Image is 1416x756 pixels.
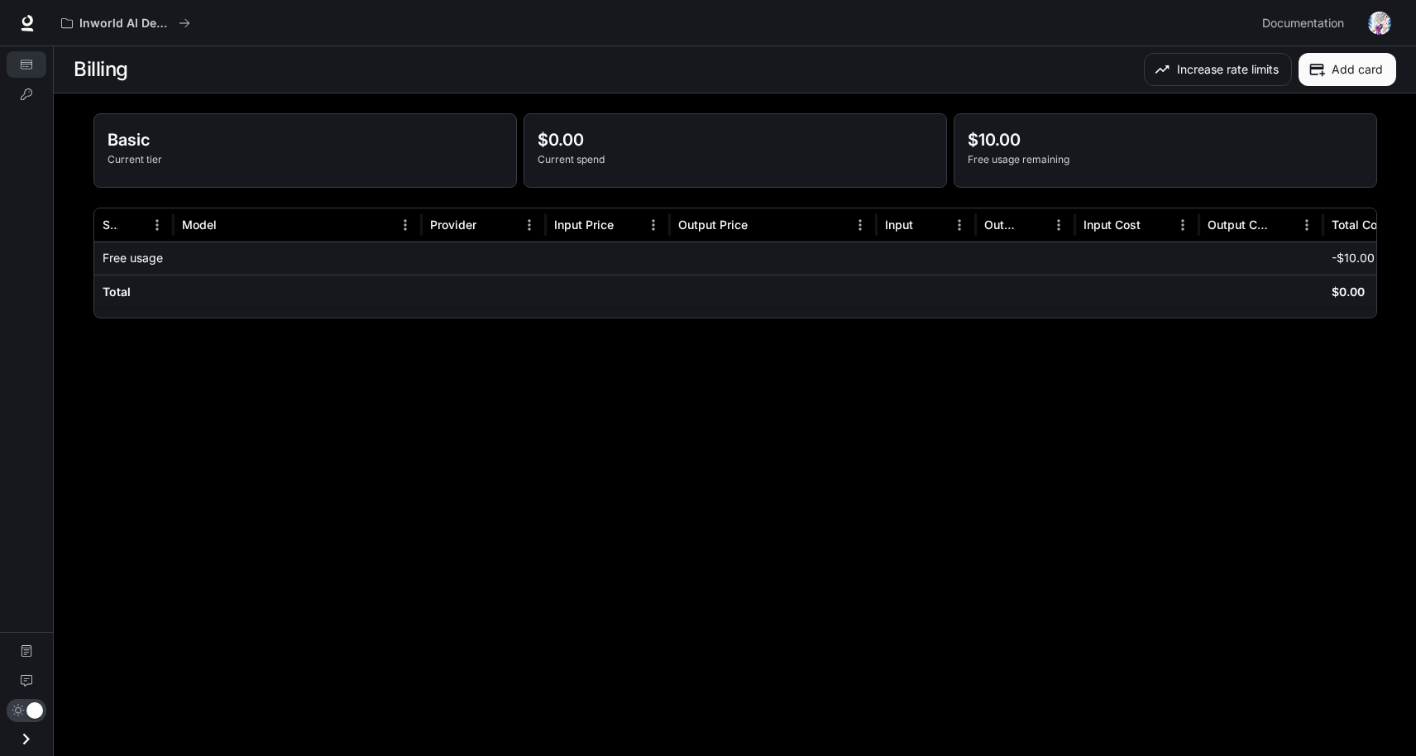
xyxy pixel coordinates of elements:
[885,218,913,232] div: Input
[478,213,503,237] button: Sort
[430,218,476,232] div: Provider
[641,213,666,237] button: Menu
[103,284,131,300] h6: Total
[1170,213,1195,237] button: Menu
[1084,218,1141,232] div: Input Cost
[7,722,45,756] button: Open drawer
[79,17,172,31] p: Inworld AI Demos
[103,218,118,232] div: Service
[1332,218,1388,232] div: Total Cost
[1332,250,1375,266] p: -$10.00
[182,218,217,232] div: Model
[108,127,503,152] p: Basic
[968,152,1363,167] p: Free usage remaining
[1142,213,1167,237] button: Sort
[915,213,940,237] button: Sort
[678,218,748,232] div: Output Price
[74,53,128,86] h1: Billing
[1332,284,1365,300] h6: $0.00
[1294,213,1319,237] button: Menu
[615,213,640,237] button: Sort
[218,213,243,237] button: Sort
[1046,213,1071,237] button: Menu
[7,51,46,78] a: Billing
[984,218,1020,232] div: Output
[1368,12,1391,35] img: User avatar
[1256,7,1356,40] a: Documentation
[538,127,933,152] p: $0.00
[1262,13,1344,34] span: Documentation
[26,701,43,719] span: Dark mode toggle
[7,667,46,694] a: Feedback
[393,213,418,237] button: Menu
[1270,213,1294,237] button: Sort
[517,213,542,237] button: Menu
[103,250,163,266] p: Free usage
[120,213,145,237] button: Sort
[947,213,972,237] button: Menu
[145,213,170,237] button: Menu
[1144,53,1292,86] button: Increase rate limits
[108,152,503,167] p: Current tier
[1299,53,1396,86] button: Add card
[538,152,933,167] p: Current spend
[554,218,614,232] div: Input Price
[968,127,1363,152] p: $10.00
[848,213,873,237] button: Menu
[1021,213,1046,237] button: Sort
[749,213,774,237] button: Sort
[7,81,46,108] a: API Keys
[1208,218,1268,232] div: Output Cost
[1363,7,1396,40] button: User avatar
[7,638,46,664] a: Documentation
[54,7,198,40] button: All workspaces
